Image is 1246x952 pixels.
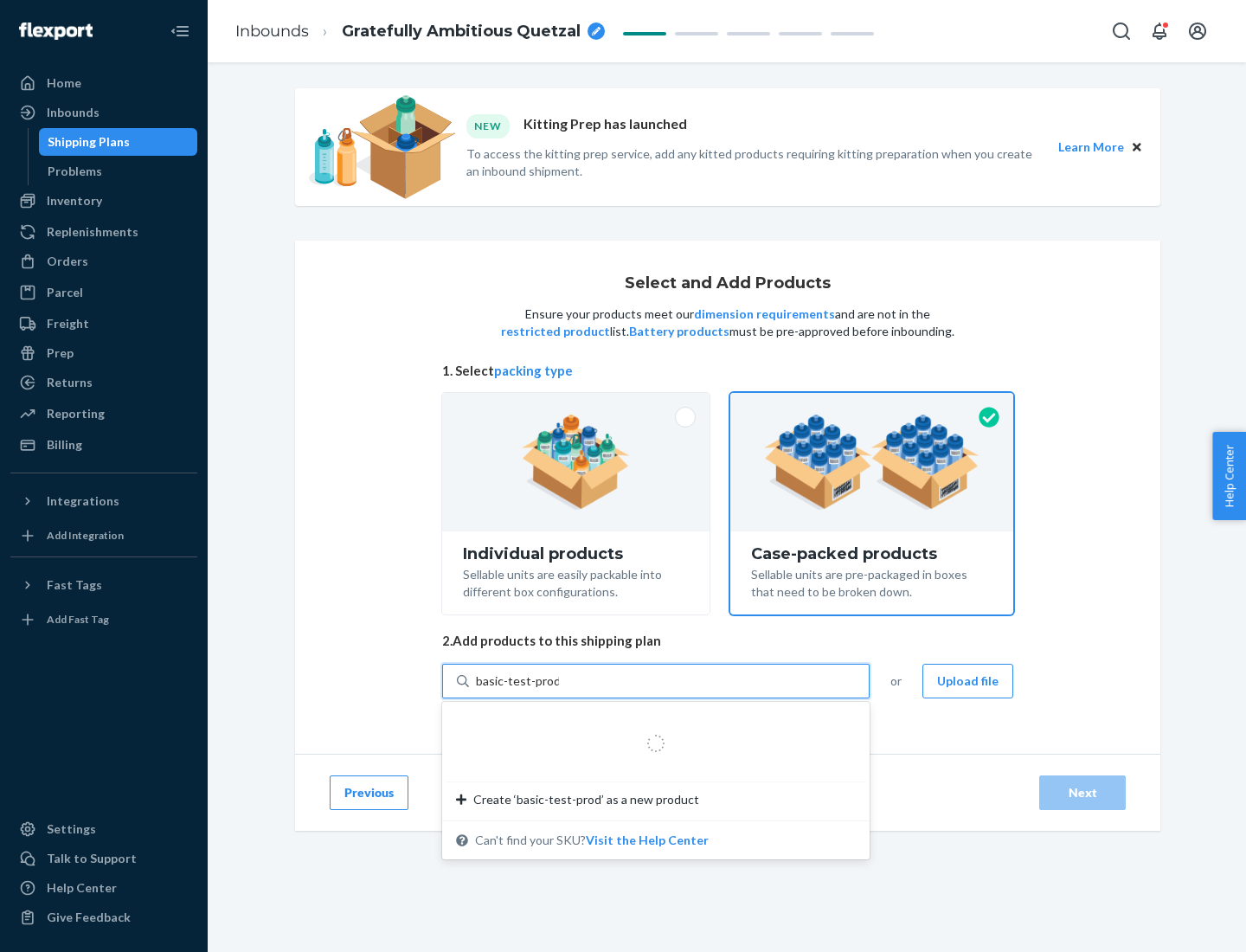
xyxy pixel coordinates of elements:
[523,114,687,138] p: Kitting Prep has launched
[10,571,197,599] button: Fast Tags
[442,632,1013,650] span: 2. Add products to this shipping plan
[1142,14,1177,48] button: Open notifications
[501,323,610,340] button: restricted product
[10,69,197,97] a: Home
[39,158,198,185] a: Problems
[625,275,831,293] h1: Select and Add Products
[47,492,119,510] div: Integrations
[466,145,1043,180] p: To access the kitting prep service, add any kitted products requiring kitting preparation when yo...
[922,664,1013,698] button: Upload file
[47,576,102,594] div: Fast Tags
[47,223,138,241] div: Replenishments
[47,74,81,92] div: Home
[10,218,197,246] a: Replenishments
[47,253,88,270] div: Orders
[499,306,956,340] p: Ensure your products meet our and are not in the list. must be pre-approved before inbounding.
[463,545,689,563] div: Individual products
[751,563,992,601] div: Sellable units are pre-packaged in boxes that need to be broken down.
[47,284,83,301] div: Parcel
[476,672,559,690] input: Create ‘basic-test-prod’ as a new productCan't find your SKU?Visit the Help Center
[10,487,197,515] button: Integrations
[47,820,96,838] div: Settings
[47,315,89,332] div: Freight
[47,850,137,867] div: Talk to Support
[522,415,630,510] img: individual-pack.facf35554cb0f1810c75b2bd6df2d64e.png
[494,362,573,380] button: packing type
[47,374,93,391] div: Returns
[19,23,93,40] img: Flexport logo
[222,6,619,57] ol: breadcrumbs
[342,21,581,43] span: Gratefully Ambitious Quetzal
[466,114,510,138] div: NEW
[10,815,197,843] a: Settings
[47,436,82,453] div: Billing
[163,14,197,48] button: Close Navigation
[47,879,117,897] div: Help Center
[473,791,699,808] span: Create ‘basic-test-prod’ as a new product
[10,400,197,428] a: Reporting
[629,323,729,340] button: Battery products
[10,431,197,459] a: Billing
[48,133,130,151] div: Shipping Plans
[47,405,105,422] div: Reporting
[330,775,408,810] button: Previous
[1212,432,1246,520] button: Help Center
[47,344,74,362] div: Prep
[10,874,197,902] a: Help Center
[48,163,102,180] div: Problems
[47,528,124,543] div: Add Integration
[39,128,198,156] a: Shipping Plans
[694,306,835,323] button: dimension requirements
[10,369,197,396] a: Returns
[442,362,1013,380] span: 1. Select
[10,187,197,215] a: Inventory
[1104,14,1139,48] button: Open Search Box
[463,563,689,601] div: Sellable units are easily packable into different box configurations.
[47,104,100,121] div: Inbounds
[10,845,197,872] a: Talk to Support
[10,279,197,306] a: Parcel
[1054,784,1111,801] div: Next
[475,832,709,849] span: Can't find your SKU?
[47,612,109,627] div: Add Fast Tag
[10,522,197,550] a: Add Integration
[10,606,197,634] a: Add Fast Tag
[47,192,102,209] div: Inventory
[47,909,131,926] div: Give Feedback
[10,904,197,931] button: Give Feedback
[1039,775,1126,810] button: Next
[1058,138,1124,157] button: Learn More
[10,310,197,338] a: Freight
[10,248,197,275] a: Orders
[890,672,902,690] span: or
[1180,14,1215,48] button: Open account menu
[586,832,709,849] button: Create ‘basic-test-prod’ as a new productCan't find your SKU?
[764,415,979,510] img: case-pack.59cecea509d18c883b923b81aeac6d0b.png
[751,545,992,563] div: Case-packed products
[10,339,197,367] a: Prep
[10,99,197,126] a: Inbounds
[235,22,309,41] a: Inbounds
[1127,138,1146,157] button: Close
